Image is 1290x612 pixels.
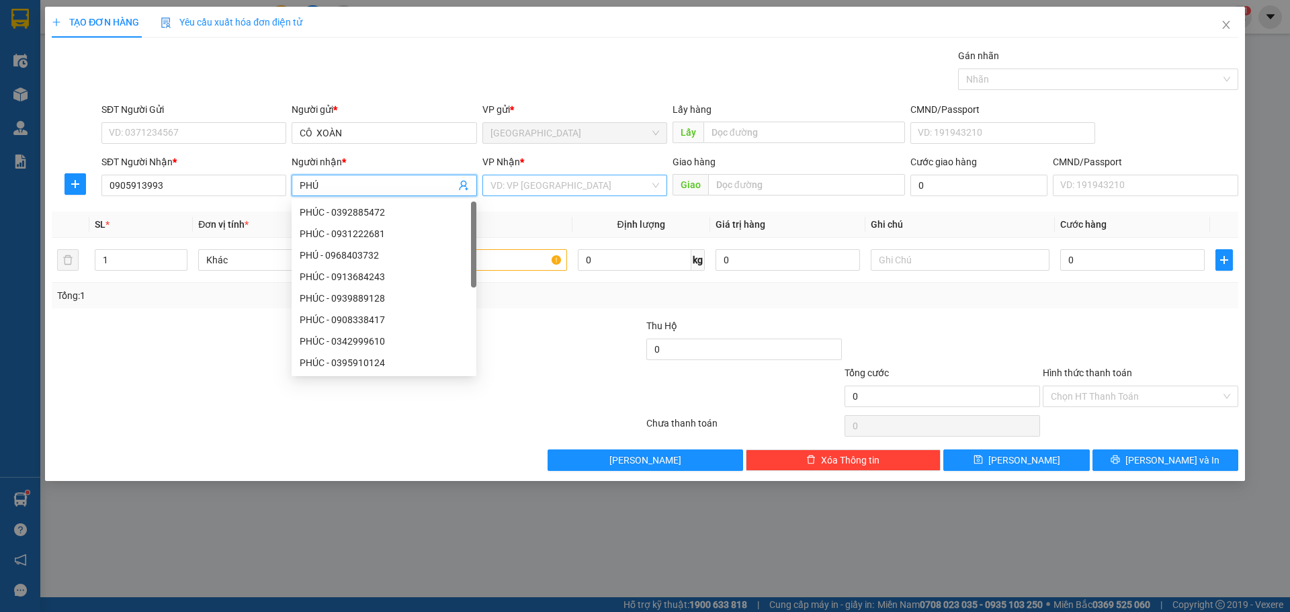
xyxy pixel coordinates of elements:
[292,245,476,266] div: PHÚ - 0968403732
[101,102,286,117] div: SĐT Người Gửi
[1207,7,1245,44] button: Close
[673,122,703,143] span: Lấy
[1215,249,1233,271] button: plus
[300,312,468,327] div: PHÚC - 0908338417
[845,367,889,378] span: Tổng cước
[52,17,139,28] span: TẠO ĐƠN HÀNG
[161,17,302,28] span: Yêu cầu xuất hóa đơn điện tử
[482,102,667,117] div: VP gửi
[161,17,171,28] img: icon
[292,202,476,223] div: PHÚC - 0392885472
[57,288,498,303] div: Tổng: 1
[292,288,476,309] div: PHÚC - 0939889128
[490,123,659,143] span: Tân Châu
[458,180,469,191] span: user-add
[300,291,468,306] div: PHÚC - 0939889128
[64,173,86,195] button: plus
[958,50,999,61] label: Gán nhãn
[548,449,743,471] button: [PERSON_NAME]
[95,219,105,230] span: SL
[673,157,716,167] span: Giao hàng
[300,248,468,263] div: PHÚ - 0968403732
[482,157,520,167] span: VP Nhận
[645,416,843,439] div: Chưa thanh toán
[1060,219,1107,230] span: Cước hàng
[300,226,468,241] div: PHÚC - 0931222681
[300,334,468,349] div: PHÚC - 0342999610
[292,102,476,117] div: Người gửi
[292,331,476,352] div: PHÚC - 0342999610
[609,453,681,468] span: [PERSON_NAME]
[806,455,816,466] span: delete
[646,320,677,331] span: Thu Hộ
[910,175,1047,196] input: Cước giao hàng
[910,157,977,167] label: Cước giao hàng
[292,223,476,245] div: PHÚC - 0931222681
[716,249,860,271] input: 0
[300,205,468,220] div: PHÚC - 0392885472
[673,104,712,115] span: Lấy hàng
[974,455,983,466] span: save
[865,212,1055,238] th: Ghi chú
[1111,455,1120,466] span: printer
[300,269,468,284] div: PHÚC - 0913684243
[388,249,566,271] input: VD: Bàn, Ghế
[703,122,905,143] input: Dọc đường
[673,174,708,195] span: Giao
[206,250,369,270] span: Khác
[300,355,468,370] div: PHÚC - 0395910124
[617,219,665,230] span: Định lượng
[746,449,941,471] button: deleteXóa Thông tin
[65,179,85,189] span: plus
[716,219,765,230] span: Giá trị hàng
[1216,255,1232,265] span: plus
[1053,155,1238,169] div: CMND/Passport
[292,266,476,288] div: PHÚC - 0913684243
[292,352,476,374] div: PHÚC - 0395910124
[292,155,476,169] div: Người nhận
[1092,449,1238,471] button: printer[PERSON_NAME] và In
[871,249,1049,271] input: Ghi Chú
[52,17,61,27] span: plus
[708,174,905,195] input: Dọc đường
[198,219,249,230] span: Đơn vị tính
[1125,453,1219,468] span: [PERSON_NAME] và In
[1221,19,1232,30] span: close
[821,453,879,468] span: Xóa Thông tin
[910,102,1095,117] div: CMND/Passport
[943,449,1089,471] button: save[PERSON_NAME]
[57,249,79,271] button: delete
[101,155,286,169] div: SĐT Người Nhận
[691,249,705,271] span: kg
[988,453,1060,468] span: [PERSON_NAME]
[292,309,476,331] div: PHÚC - 0908338417
[1043,367,1132,378] label: Hình thức thanh toán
